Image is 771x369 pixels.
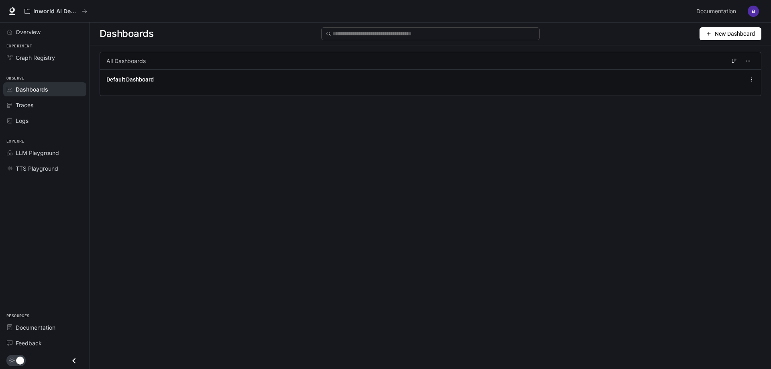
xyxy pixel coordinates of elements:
[696,6,736,16] span: Documentation
[3,336,86,350] a: Feedback
[748,6,759,17] img: User avatar
[700,27,761,40] button: New Dashboard
[16,53,55,62] span: Graph Registry
[21,3,91,19] button: All workspaces
[3,114,86,128] a: Logs
[3,161,86,175] a: TTS Playground
[16,323,55,332] span: Documentation
[3,25,86,39] a: Overview
[65,353,83,369] button: Close drawer
[745,3,761,19] button: User avatar
[3,146,86,160] a: LLM Playground
[715,29,755,38] span: New Dashboard
[16,149,59,157] span: LLM Playground
[3,98,86,112] a: Traces
[106,57,146,65] span: All Dashboards
[3,51,86,65] a: Graph Registry
[106,75,154,84] a: Default Dashboard
[33,8,78,15] p: Inworld AI Demos
[16,28,41,36] span: Overview
[3,82,86,96] a: Dashboards
[16,164,58,173] span: TTS Playground
[16,116,29,125] span: Logs
[693,3,742,19] a: Documentation
[100,26,153,42] span: Dashboards
[16,356,24,365] span: Dark mode toggle
[16,85,48,94] span: Dashboards
[16,101,33,109] span: Traces
[3,320,86,334] a: Documentation
[16,339,42,347] span: Feedback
